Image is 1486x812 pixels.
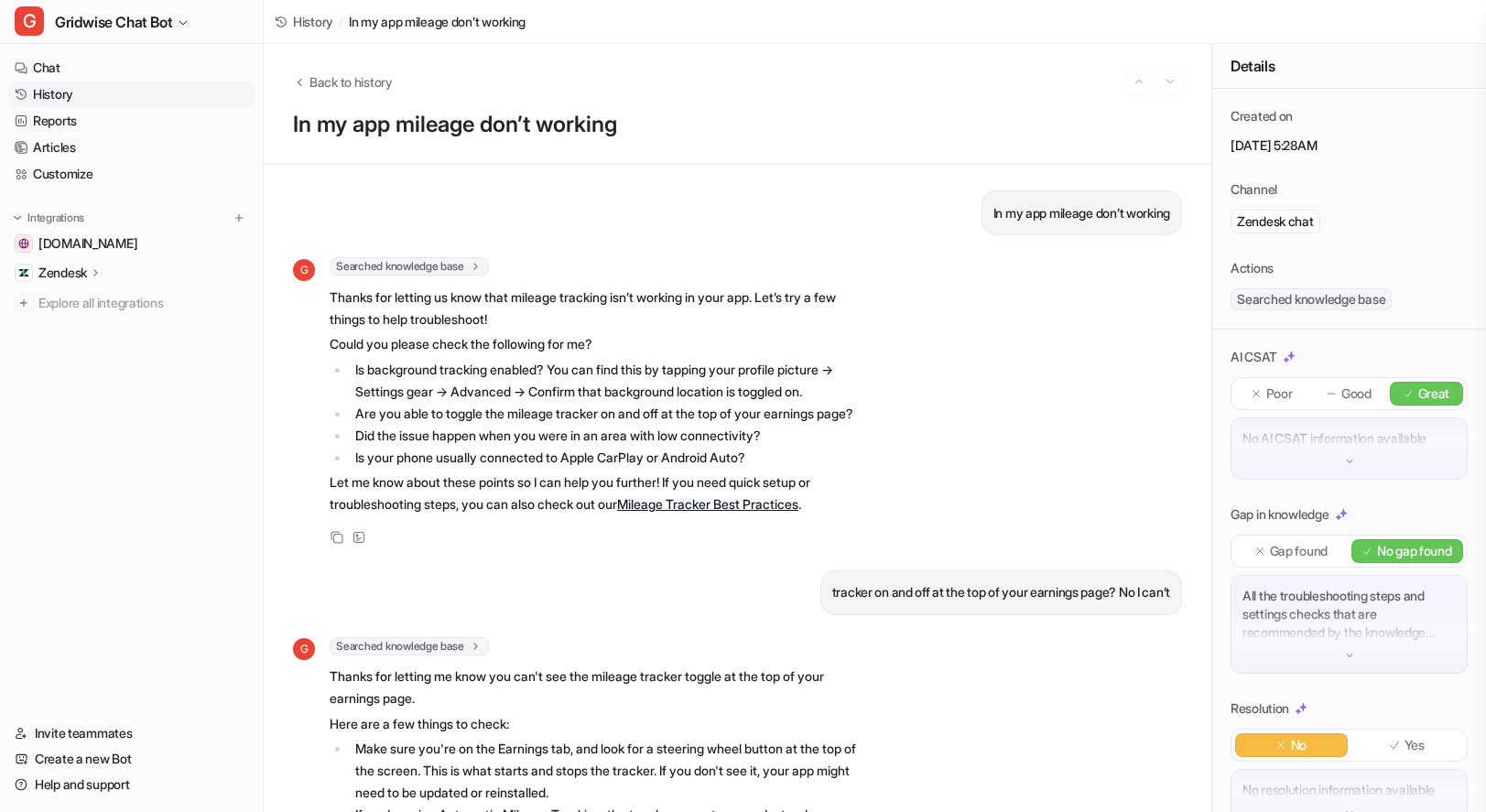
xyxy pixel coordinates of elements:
p: Thanks for letting me know you can't see the mileage tracker toggle at the top of your earnings p... [330,666,865,709]
p: Yes [1405,736,1425,754]
p: All the troubleshooting steps and settings checks that are recommended by the knowledge sources a... [1242,587,1456,642]
p: Gap in knowledge [1231,505,1329,524]
span: In my app mileage don’t working [349,12,526,31]
p: Actions [1231,259,1274,277]
li: Did the issue happen when you were in an area with low connectivity? [350,425,865,447]
span: G [15,6,44,36]
p: Could you please check the following for me? [330,333,865,355]
span: G [293,638,315,660]
span: Gridwise Chat Bot [55,9,172,35]
h1: In my app mileage don’t working [293,112,1182,138]
img: down-arrow [1343,649,1356,662]
p: Zendesk [38,264,87,282]
span: Searched knowledge base [330,637,489,655]
span: / [339,12,343,31]
p: Gap found [1270,542,1328,560]
a: Chat [7,55,255,81]
img: gridwise.io [18,238,29,249]
span: G [293,259,315,281]
img: down-arrow [1343,455,1356,468]
a: Create a new Bot [7,746,255,772]
a: Explore all integrations [7,290,255,316]
a: Invite teammates [7,720,255,746]
a: History [275,12,333,31]
p: Created on [1231,107,1293,125]
li: Make sure you're on the Earnings tab, and look for a steering wheel button at the top of the scre... [350,738,865,804]
img: expand menu [11,211,24,224]
img: menu_add.svg [233,211,245,224]
span: Searched knowledge base [330,257,489,276]
p: Let me know about these points so I can help you further! If you need quick setup or troubleshoot... [330,471,865,515]
p: Channel [1231,180,1277,199]
p: AI CSAT [1231,348,1277,366]
a: gridwise.io[DOMAIN_NAME] [7,231,255,256]
li: Are you able to toggle the mileage tracker on and off at the top of your earnings page? [350,403,865,425]
li: Is background tracking enabled? You can find this by tapping your profile picture → Settings gear... [350,359,865,403]
div: Details [1212,44,1486,89]
a: Help and support [7,772,255,797]
span: Explore all integrations [38,288,248,318]
p: Poor [1266,384,1293,403]
p: No gap found [1377,542,1452,560]
p: Resolution [1231,699,1289,718]
p: Good [1341,384,1372,403]
p: Zendesk chat [1237,212,1314,231]
span: Searched knowledge base [1231,288,1392,310]
button: Go to next session [1158,70,1182,93]
a: Articles [7,135,255,160]
img: Previous session [1133,73,1145,90]
button: Back to history [293,72,393,92]
button: Integrations [7,209,90,227]
p: Thanks for letting us know that mileage tracking isn’t working in your app. Let’s try a few thing... [330,287,865,330]
p: Great [1418,384,1450,403]
a: Customize [7,161,255,187]
a: Mileage Tracker Best Practices [617,496,798,512]
p: tracker on and off at the top of your earnings page? No I can’t [832,581,1170,603]
li: Is your phone usually connected to Apple CarPlay or Android Auto? [350,447,865,469]
p: No [1291,736,1307,754]
button: Go to previous session [1127,70,1151,93]
span: Back to history [309,72,393,92]
img: Zendesk [18,267,29,278]
span: [DOMAIN_NAME] [38,234,137,253]
p: In my app mileage don’t working [993,202,1170,224]
img: Next session [1164,73,1177,90]
p: Integrations [27,211,84,225]
img: explore all integrations [15,294,33,312]
p: [DATE] 5:28AM [1231,136,1468,155]
p: No resolution information available [1242,781,1456,799]
a: History [7,81,255,107]
p: Here are a few things to check: [330,713,865,735]
span: History [293,12,333,31]
a: Reports [7,108,255,134]
p: No AI CSAT information available [1242,429,1456,448]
